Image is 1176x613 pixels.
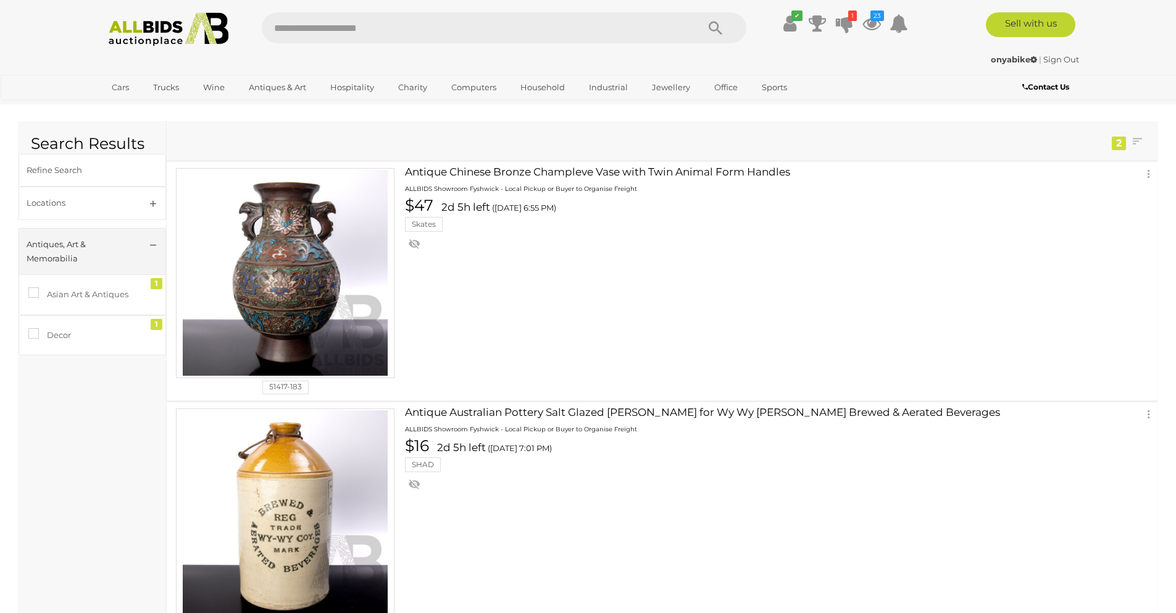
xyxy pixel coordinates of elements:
span: Decor [47,330,71,340]
a: Charity [390,77,435,98]
a: onyabike [991,54,1039,64]
a: 23 [862,12,881,35]
span: | [1039,54,1041,64]
h4: Antique Australian Pottery Salt Glazed [PERSON_NAME] for Wy Wy [PERSON_NAME] Brewed & Aerated Bev... [405,407,1032,418]
span: $16 [405,436,435,455]
a: Trucks [145,77,187,98]
span: ([DATE] 7:01 PM) [488,443,552,453]
a: Wine [195,77,233,98]
a: Sports [754,77,795,98]
a: Antiques & Art [241,77,314,98]
a: 1 [835,12,854,35]
i: ✔ [791,11,803,21]
strong: 2d 5h left [441,201,490,213]
div: Antiques, Art & Memorabilia [27,237,128,266]
span: ([DATE] 6:55 PM) [492,203,556,213]
a: Jewellery [644,77,698,98]
i: 1 [848,11,857,21]
li: 51417-183 [262,381,309,394]
a: Sell with us [986,12,1075,37]
b: Contact Us [1022,82,1069,91]
a: Household [512,77,573,98]
img: Antique Chinese Bronze Champleve Vase with Twin Animal Form Handles [183,170,388,375]
a: Contact Us [1022,80,1072,94]
a: ALLBIDS Showroom Fyshwick - Local Pickup or Buyer to Organise Freight [405,423,637,433]
div: 1 [151,319,162,330]
a: [GEOGRAPHIC_DATA] [104,98,207,118]
div: 2 [1112,137,1126,150]
strong: 2d 5h left [437,441,486,454]
h4: Antique Chinese Bronze Champleve Vase with Twin Animal Form Handles [405,166,1032,178]
div: Refine Search [27,163,128,177]
li: SHAD [405,457,441,472]
a: Sign Out [1043,54,1079,64]
a: ALLBIDS Showroom Fyshwick - Local Pickup or Buyer to Organise Freight [405,183,637,193]
i: 23 [870,11,884,21]
a: Cars [104,77,137,98]
a: Office [706,77,746,98]
a: Antique Chinese Bronze Champleve Vase with Twin Animal Form Handles ALLBIDS Showroom Fyshwick - L... [167,162,1157,400]
li: Skates [405,217,443,232]
button: Search [685,12,746,43]
h2: Search Results [31,135,154,153]
a: Industrial [581,77,636,98]
img: Allbids.com.au [102,12,236,46]
span: Asian Art & Antiques [47,289,128,299]
div: 1 [151,278,162,289]
strong: onyabike [991,54,1037,64]
div: Locations [27,196,128,210]
a: ✔ [781,12,799,35]
a: Computers [443,77,504,98]
a: Hospitality [322,77,382,98]
span: $47 [405,196,440,214]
